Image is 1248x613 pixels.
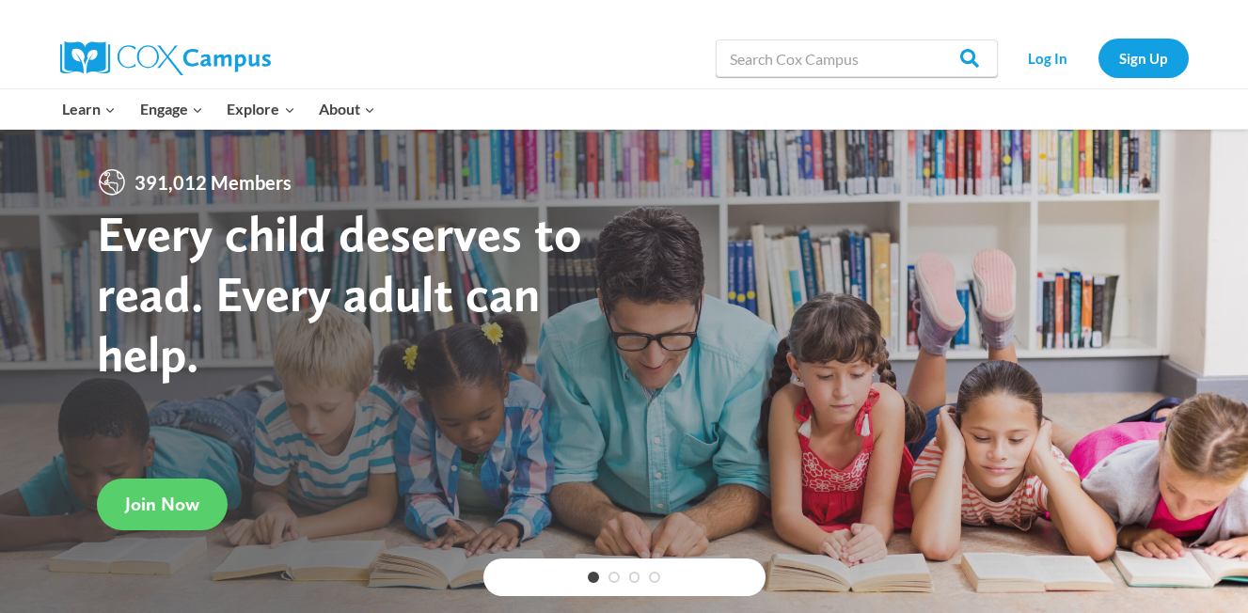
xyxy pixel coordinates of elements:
[60,41,271,75] img: Cox Campus
[1098,39,1189,77] a: Sign Up
[1007,39,1189,77] nav: Secondary Navigation
[140,97,203,121] span: Engage
[97,479,228,530] a: Join Now
[608,572,620,583] a: 2
[227,97,294,121] span: Explore
[62,97,116,121] span: Learn
[629,572,640,583] a: 3
[127,167,299,197] span: 391,012 Members
[716,39,998,77] input: Search Cox Campus
[588,572,599,583] a: 1
[51,89,387,129] nav: Primary Navigation
[97,203,582,383] strong: Every child deserves to read. Every adult can help.
[125,493,199,515] span: Join Now
[319,97,375,121] span: About
[1007,39,1089,77] a: Log In
[649,572,660,583] a: 4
